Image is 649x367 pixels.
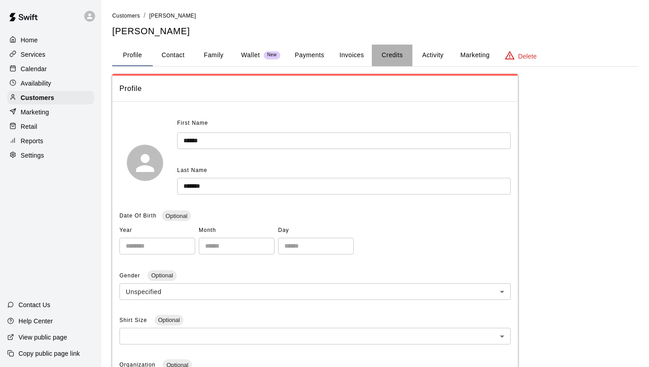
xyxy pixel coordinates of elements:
span: Customers [112,13,140,19]
a: Settings [7,149,94,162]
span: Optional [162,213,191,219]
a: Customers [112,12,140,19]
span: Last Name [177,167,207,173]
p: Copy public page link [18,349,80,358]
span: Date Of Birth [119,213,156,219]
p: Wallet [241,50,260,60]
p: Customers [21,93,54,102]
button: Profile [112,45,153,66]
div: Unspecified [119,283,511,300]
span: First Name [177,116,208,131]
a: Services [7,48,94,61]
button: Credits [372,45,412,66]
p: View public page [18,333,67,342]
button: Invoices [331,45,372,66]
h5: [PERSON_NAME] [112,25,638,37]
button: Contact [153,45,193,66]
button: Marketing [453,45,497,66]
a: Reports [7,134,94,148]
span: Month [199,223,274,238]
button: Payments [288,45,331,66]
nav: breadcrumb [112,11,638,21]
a: Availability [7,77,94,90]
a: Home [7,33,94,47]
button: Activity [412,45,453,66]
p: Settings [21,151,44,160]
span: Gender [119,272,142,279]
span: Day [278,223,354,238]
p: Help Center [18,317,53,326]
span: [PERSON_NAME] [149,13,196,19]
p: Contact Us [18,300,50,309]
span: Optional [147,272,176,279]
li: / [144,11,146,20]
span: Year [119,223,195,238]
p: Services [21,50,46,59]
button: Family [193,45,234,66]
p: Reports [21,136,43,145]
span: Profile [119,83,511,95]
p: Delete [518,52,537,61]
a: Retail [7,120,94,133]
p: Home [21,36,38,45]
div: basic tabs example [112,45,638,66]
p: Retail [21,122,37,131]
a: Marketing [7,105,94,119]
p: Marketing [21,108,49,117]
span: New [264,52,280,58]
a: Customers [7,91,94,104]
p: Availability [21,79,51,88]
a: Calendar [7,62,94,76]
span: Optional [155,317,183,323]
span: Shirt Size [119,317,149,323]
p: Calendar [21,64,47,73]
